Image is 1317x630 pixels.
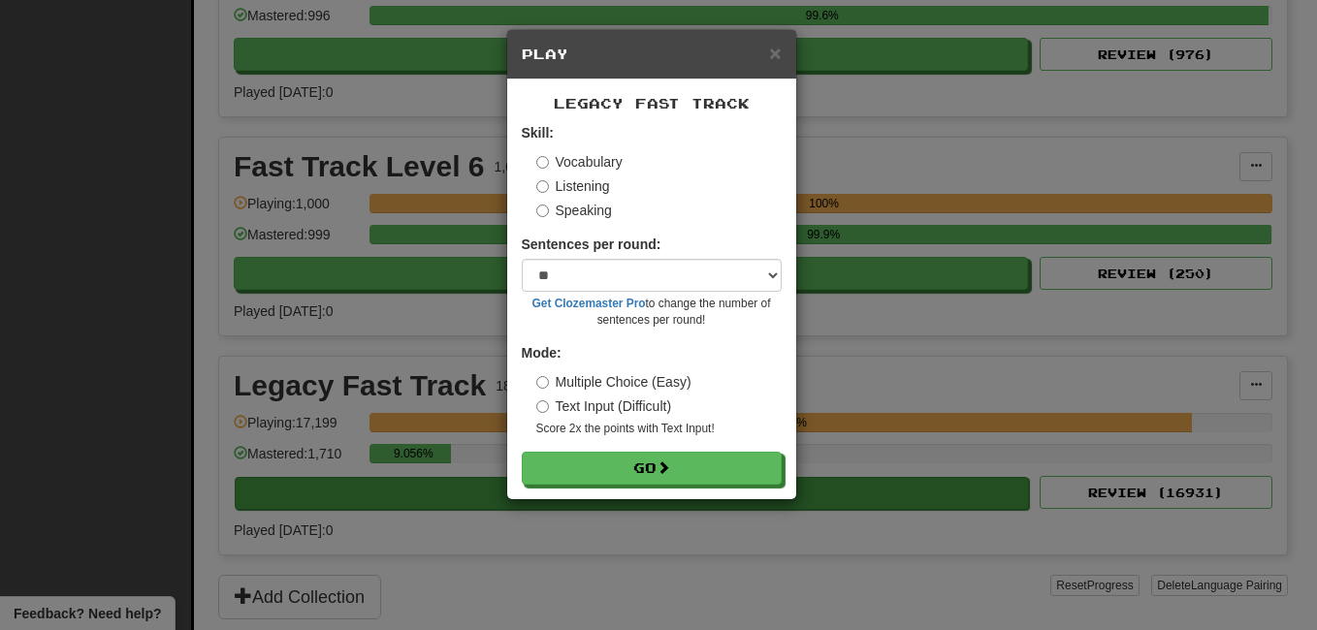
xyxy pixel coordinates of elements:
label: Sentences per round: [522,235,661,254]
small: to change the number of sentences per round! [522,296,782,329]
input: Listening [536,180,549,193]
label: Listening [536,176,610,196]
input: Multiple Choice (Easy) [536,376,549,389]
h5: Play [522,45,782,64]
label: Vocabulary [536,152,623,172]
label: Text Input (Difficult) [536,396,672,416]
input: Speaking [536,205,549,217]
input: Text Input (Difficult) [536,400,549,413]
strong: Skill: [522,125,554,141]
span: Legacy Fast Track [554,95,750,111]
input: Vocabulary [536,156,549,169]
strong: Mode: [522,345,562,361]
span: × [769,42,781,64]
label: Multiple Choice (Easy) [536,372,691,392]
button: Close [769,43,781,63]
a: Get Clozemaster Pro [532,297,646,310]
button: Go [522,452,782,485]
small: Score 2x the points with Text Input ! [536,421,782,437]
label: Speaking [536,201,612,220]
